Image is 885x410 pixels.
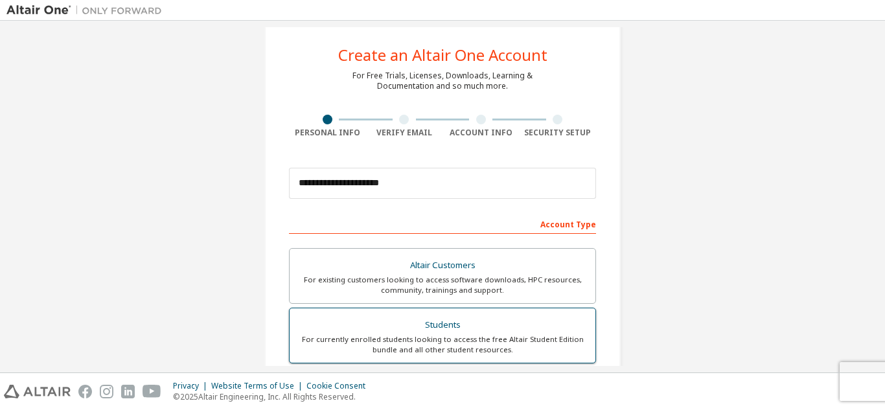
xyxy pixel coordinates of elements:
div: For existing customers looking to access software downloads, HPC resources, community, trainings ... [297,275,588,295]
img: youtube.svg [143,385,161,398]
div: For currently enrolled students looking to access the free Altair Student Edition bundle and all ... [297,334,588,355]
div: Cookie Consent [306,381,373,391]
div: Create an Altair One Account [338,47,547,63]
div: Privacy [173,381,211,391]
div: Account Info [442,128,520,138]
div: Account Type [289,213,596,234]
img: Altair One [6,4,168,17]
img: altair_logo.svg [4,385,71,398]
div: Students [297,316,588,334]
div: Website Terms of Use [211,381,306,391]
div: Altair Customers [297,256,588,275]
div: Security Setup [520,128,597,138]
div: Personal Info [289,128,366,138]
img: linkedin.svg [121,385,135,398]
p: © 2025 Altair Engineering, Inc. All Rights Reserved. [173,391,373,402]
img: instagram.svg [100,385,113,398]
div: Verify Email [366,128,443,138]
div: For Free Trials, Licenses, Downloads, Learning & Documentation and so much more. [352,71,533,91]
img: facebook.svg [78,385,92,398]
